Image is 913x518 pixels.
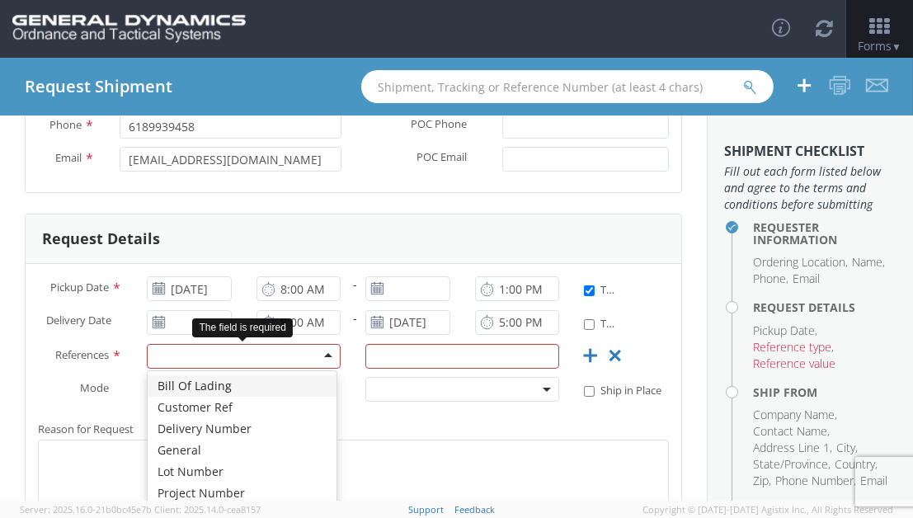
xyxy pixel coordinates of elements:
[753,271,788,287] li: Phone
[148,397,336,418] div: Customer Ref
[148,440,336,461] div: General
[50,280,109,294] span: Pickup Date
[724,163,897,213] span: Fill out each form listed below and agree to the terms and conditions before submitting
[892,40,901,54] span: ▼
[753,323,817,339] li: Pickup Date
[148,461,336,483] div: Lot Number
[835,456,878,473] li: Country
[753,423,830,440] li: Contact Name
[753,356,835,372] li: Reference value
[148,375,336,397] div: Bill Of Lading
[192,318,292,337] div: The field is required
[454,503,495,516] a: Feedback
[836,440,858,456] li: City
[753,339,834,356] li: Reference type
[416,149,467,168] span: POC Email
[148,418,336,440] div: Delivery Number
[38,421,134,436] span: Reason for Request
[753,473,771,489] li: Zip
[584,386,595,397] input: Ship in Place
[55,346,109,361] span: References
[49,117,82,132] span: Phone
[753,407,837,423] li: Company Name
[852,254,885,271] li: Name
[361,70,774,103] input: Shipment, Tracking or Reference Number (at least 4 chars)
[55,150,82,165] span: Email
[753,254,848,271] li: Ordering Location
[724,144,897,159] h3: Shipment Checklist
[753,456,831,473] li: State/Province
[584,313,614,332] label: Time Definite
[408,503,444,516] a: Support
[46,313,111,332] span: Delivery Date
[154,503,261,516] span: Client: 2025.14.0-cea8157
[148,483,336,504] div: Project Number
[584,285,595,296] input: Time Definite
[80,379,109,394] span: Mode
[753,221,897,247] h4: Requester Information
[25,78,172,96] h4: Request Shipment
[42,231,160,247] h3: Request Details
[584,319,595,330] input: Time Definite
[793,271,820,287] li: Email
[584,280,614,298] label: Time Definite
[753,440,832,456] li: Address Line 1
[753,301,897,313] h4: Request Details
[775,473,856,489] li: Phone Number
[12,15,246,43] img: gd-ots-0c3321f2eb4c994f95cb.png
[753,386,897,398] h4: Ship From
[411,116,467,135] span: POC Phone
[642,503,893,516] span: Copyright © [DATE]-[DATE] Agistix Inc., All Rights Reserved
[584,380,664,398] label: Ship in Place
[20,503,152,516] span: Server: 2025.16.0-21b0bc45e7b
[858,38,901,54] span: Forms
